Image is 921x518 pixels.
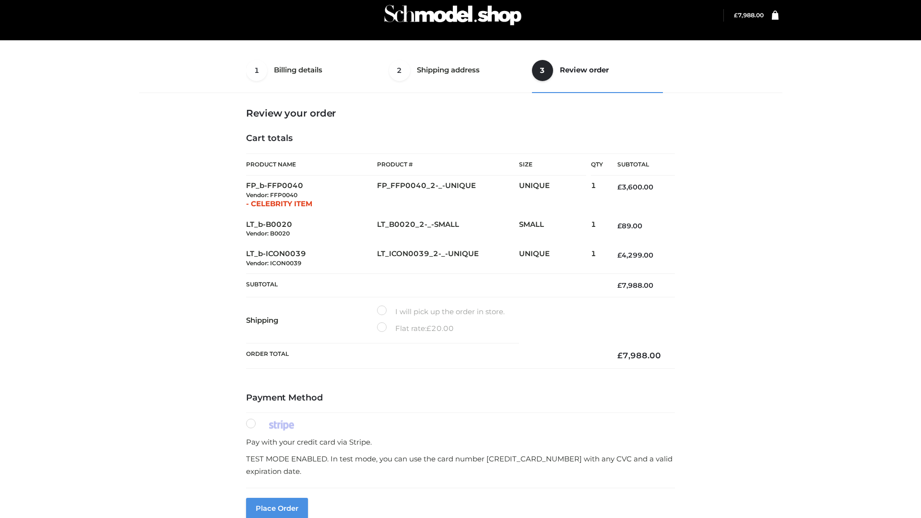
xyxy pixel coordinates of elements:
[377,153,519,176] th: Product #
[519,154,586,176] th: Size
[519,176,591,214] td: UNIQUE
[246,393,675,403] h4: Payment Method
[591,244,603,273] td: 1
[246,297,377,343] th: Shipping
[591,176,603,214] td: 1
[246,230,290,237] small: Vendor: B0020
[246,259,301,267] small: Vendor: ICON0039
[426,324,431,333] span: £
[617,251,653,259] bdi: 4,299.00
[246,153,377,176] th: Product Name
[617,183,622,191] span: £
[734,12,764,19] a: £7,988.00
[246,343,603,368] th: Order Total
[377,176,519,214] td: FP_FFP0040_2-_-UNIQUE
[734,12,738,19] span: £
[246,199,312,208] span: - CELEBRITY ITEM
[246,453,675,477] p: TEST MODE ENABLED. In test mode, you can use the card number [CREDIT_CARD_NUMBER] with any CVC an...
[617,281,653,290] bdi: 7,988.00
[617,183,653,191] bdi: 3,600.00
[246,273,603,297] th: Subtotal
[617,351,661,360] bdi: 7,988.00
[603,154,675,176] th: Subtotal
[617,281,622,290] span: £
[617,251,622,259] span: £
[617,222,622,230] span: £
[519,244,591,273] td: UNIQUE
[246,107,675,119] h3: Review your order
[591,214,603,244] td: 1
[617,222,642,230] bdi: 89.00
[377,306,505,318] label: I will pick up the order in store.
[377,244,519,273] td: LT_ICON0039_2-_-UNIQUE
[377,214,519,244] td: LT_B0020_2-_-SMALL
[246,133,675,144] h4: Cart totals
[246,191,297,199] small: Vendor: FFP0040
[591,153,603,176] th: Qty
[246,244,377,273] td: LT_b-ICON0039
[426,324,454,333] bdi: 20.00
[246,214,377,244] td: LT_b-B0020
[377,322,454,335] label: Flat rate:
[734,12,764,19] bdi: 7,988.00
[246,436,675,448] p: Pay with your credit card via Stripe.
[519,214,591,244] td: SMALL
[617,351,623,360] span: £
[246,176,377,214] td: FP_b-FFP0040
